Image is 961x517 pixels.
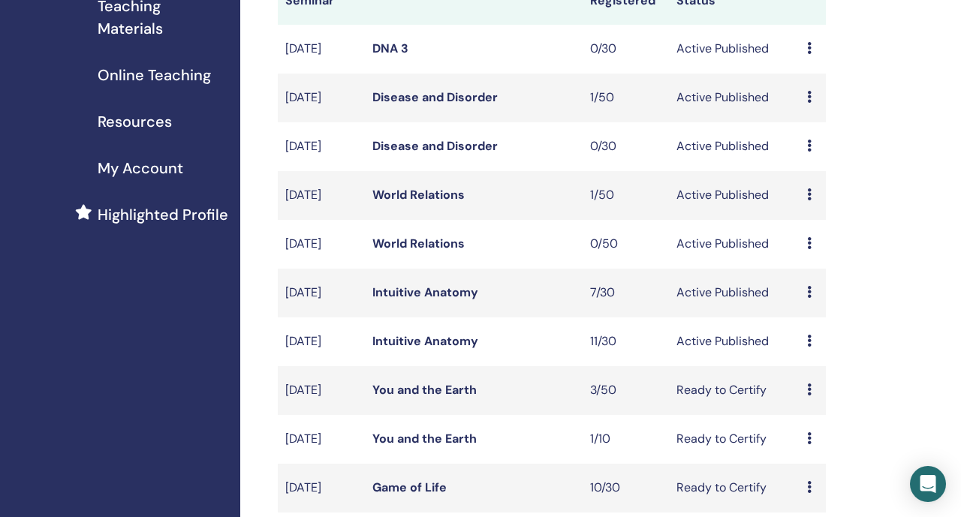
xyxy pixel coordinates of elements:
td: [DATE] [278,366,365,415]
td: [DATE] [278,122,365,171]
td: Active Published [669,25,800,74]
td: Ready to Certify [669,366,800,415]
td: 0/30 [583,25,670,74]
div: Open Intercom Messenger [910,466,946,502]
td: [DATE] [278,25,365,74]
td: Active Published [669,220,800,269]
td: Active Published [669,171,800,220]
a: DNA 3 [372,41,408,56]
a: Intuitive Anatomy [372,284,478,300]
td: 10/30 [583,464,670,512]
td: Ready to Certify [669,464,800,512]
td: 3/50 [583,366,670,415]
a: Disease and Disorder [372,89,498,105]
td: Active Published [669,122,800,171]
a: You and the Earth [372,382,477,398]
span: Online Teaching [98,64,211,86]
td: 0/50 [583,220,670,269]
td: 1/50 [583,171,670,220]
a: World Relations [372,187,465,203]
a: Disease and Disorder [372,138,498,154]
td: Ready to Certify [669,415,800,464]
a: Game of Life [372,479,447,495]
span: My Account [98,157,183,179]
td: [DATE] [278,269,365,317]
td: 0/30 [583,122,670,171]
td: [DATE] [278,74,365,122]
td: 7/30 [583,269,670,317]
td: 1/50 [583,74,670,122]
td: Active Published [669,74,800,122]
a: World Relations [372,236,465,251]
td: Active Published [669,269,800,317]
a: Intuitive Anatomy [372,333,478,349]
a: You and the Earth [372,431,477,446]
span: Highlighted Profile [98,203,228,226]
td: [DATE] [278,464,365,512]
td: [DATE] [278,317,365,366]
span: Resources [98,110,172,133]
td: [DATE] [278,220,365,269]
td: [DATE] [278,171,365,220]
td: Active Published [669,317,800,366]
td: [DATE] [278,415,365,464]
td: 1/10 [583,415,670,464]
td: 11/30 [583,317,670,366]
